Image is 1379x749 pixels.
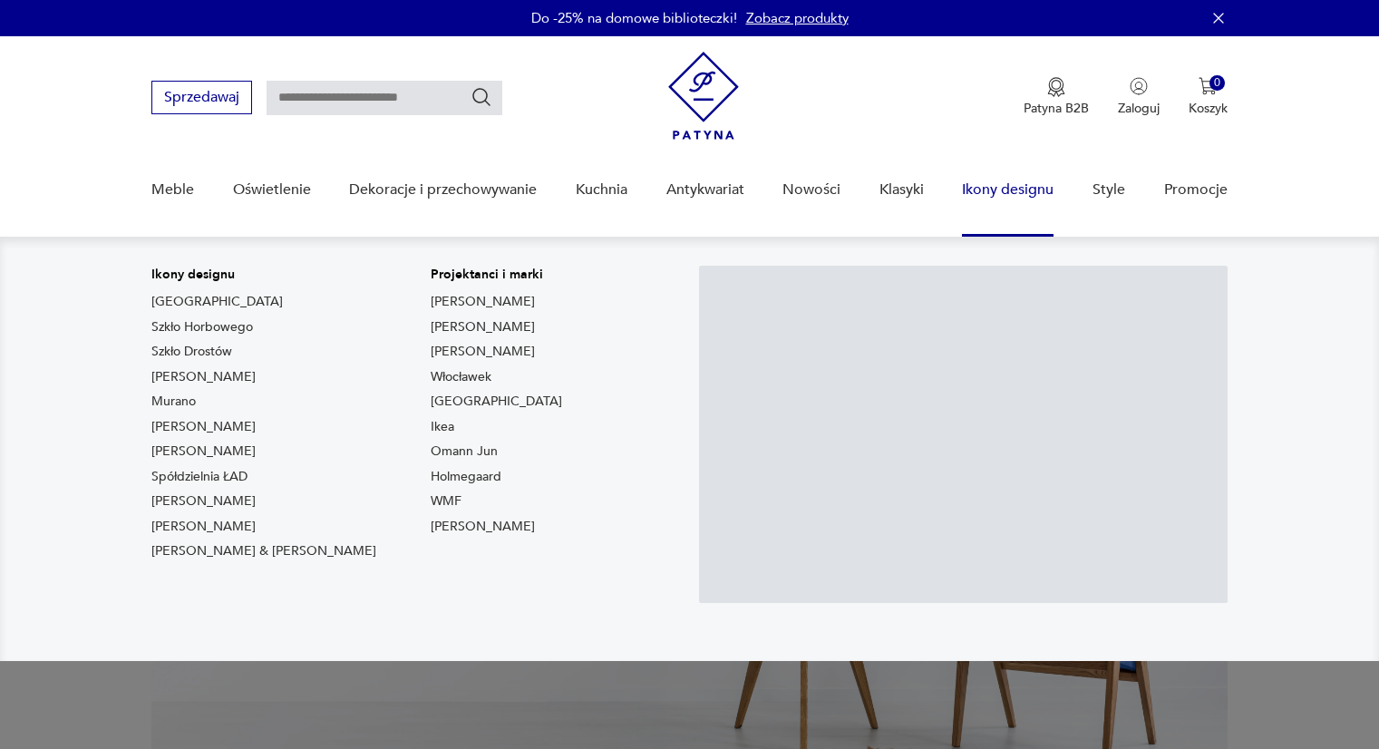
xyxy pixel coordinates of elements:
[151,81,252,114] button: Sprzedawaj
[431,492,461,511] a: WMF
[151,266,376,284] p: Ikony designu
[1189,100,1228,117] p: Koszyk
[349,155,537,225] a: Dekoracje i przechowywanie
[531,9,737,27] p: Do -25% na domowe biblioteczki!
[879,155,924,225] a: Klasyki
[1189,77,1228,117] button: 0Koszyk
[151,393,196,411] a: Murano
[233,155,311,225] a: Oświetlenie
[151,443,256,461] a: [PERSON_NAME]
[431,266,562,284] p: Projektanci i marki
[151,368,256,386] a: [PERSON_NAME]
[1118,77,1160,117] button: Zaloguj
[1130,77,1148,95] img: Ikonka użytkownika
[151,293,283,311] a: [GEOGRAPHIC_DATA]
[151,468,248,486] a: Spółdzielnia ŁAD
[151,92,252,105] a: Sprzedawaj
[666,155,744,225] a: Antykwariat
[151,518,256,536] a: [PERSON_NAME]
[431,343,535,361] a: [PERSON_NAME]
[431,293,535,311] a: [PERSON_NAME]
[576,155,627,225] a: Kuchnia
[1024,77,1089,117] a: Ikona medaluPatyna B2B
[431,518,535,536] a: [PERSON_NAME]
[1024,77,1089,117] button: Patyna B2B
[668,52,739,140] img: Patyna - sklep z meblami i dekoracjami vintage
[1047,77,1065,97] img: Ikona medalu
[471,86,492,108] button: Szukaj
[151,155,194,225] a: Meble
[1024,100,1089,117] p: Patyna B2B
[1118,100,1160,117] p: Zaloguj
[746,9,849,27] a: Zobacz produkty
[151,492,256,511] a: [PERSON_NAME]
[1164,155,1228,225] a: Promocje
[151,318,253,336] a: Szkło Horbowego
[431,468,501,486] a: Holmegaard
[151,542,376,560] a: [PERSON_NAME] & [PERSON_NAME]
[962,155,1054,225] a: Ikony designu
[431,318,535,336] a: [PERSON_NAME]
[431,393,562,411] a: [GEOGRAPHIC_DATA]
[1209,75,1225,91] div: 0
[782,155,840,225] a: Nowości
[431,443,498,461] a: Omann Jun
[151,418,256,436] a: [PERSON_NAME]
[151,343,232,361] a: Szkło Drostów
[431,368,491,386] a: Włocławek
[431,418,454,436] a: Ikea
[1093,155,1125,225] a: Style
[1199,77,1217,95] img: Ikona koszyka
